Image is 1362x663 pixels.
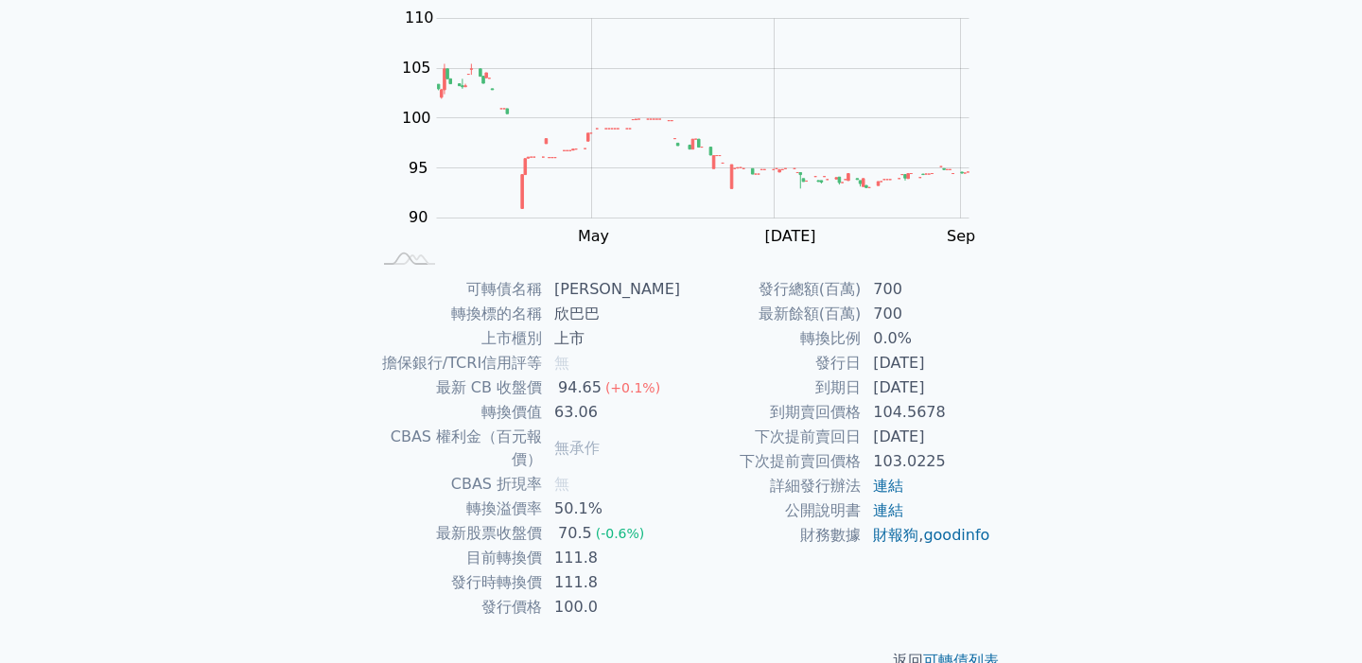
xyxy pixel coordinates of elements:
[543,497,681,521] td: 50.1%
[371,302,543,326] td: 轉換標的名稱
[873,501,903,519] a: 連結
[596,526,645,541] span: (-0.6%)
[402,59,431,77] tspan: 105
[554,354,569,372] span: 無
[371,472,543,497] td: CBAS 折現率
[371,595,543,619] td: 發行價格
[1267,572,1362,663] iframe: Chat Widget
[862,375,991,400] td: [DATE]
[681,375,862,400] td: 到期日
[681,400,862,425] td: 到期賣回價格
[947,227,975,245] tspan: Sep
[409,159,428,177] tspan: 95
[543,570,681,595] td: 111.8
[554,439,600,457] span: 無承作
[862,449,991,474] td: 103.0225
[681,425,862,449] td: 下次提前賣回日
[543,546,681,570] td: 111.8
[543,326,681,351] td: 上市
[554,475,569,493] span: 無
[554,522,596,545] div: 70.5
[764,227,815,245] tspan: [DATE]
[371,400,543,425] td: 轉換價值
[862,277,991,302] td: 700
[873,477,903,495] a: 連結
[605,380,660,395] span: (+0.1%)
[873,526,918,544] a: 財報狗
[371,570,543,595] td: 發行時轉換價
[681,302,862,326] td: 最新餘額(百萬)
[862,523,991,548] td: ,
[862,302,991,326] td: 700
[681,474,862,498] td: 詳細發行辦法
[371,521,543,546] td: 最新股票收盤價
[681,326,862,351] td: 轉換比例
[578,227,609,245] tspan: May
[681,351,862,375] td: 發行日
[681,498,862,523] td: 公開說明書
[543,595,681,619] td: 100.0
[371,375,543,400] td: 最新 CB 收盤價
[862,326,991,351] td: 0.0%
[393,9,998,245] g: Chart
[681,449,862,474] td: 下次提前賣回價格
[862,351,991,375] td: [DATE]
[543,277,681,302] td: [PERSON_NAME]
[543,302,681,326] td: 欣巴巴
[371,351,543,375] td: 擔保銀行/TCRI信用評等
[402,109,431,127] tspan: 100
[543,400,681,425] td: 63.06
[371,277,543,302] td: 可轉債名稱
[409,208,428,226] tspan: 90
[554,376,605,399] div: 94.65
[371,497,543,521] td: 轉換溢價率
[681,277,862,302] td: 發行總額(百萬)
[862,425,991,449] td: [DATE]
[681,523,862,548] td: 財務數據
[1267,572,1362,663] div: 聊天小工具
[923,526,989,544] a: goodinfo
[371,326,543,351] td: 上市櫃別
[371,546,543,570] td: 目前轉換價
[405,9,434,26] tspan: 110
[862,400,991,425] td: 104.5678
[371,425,543,472] td: CBAS 權利金（百元報價）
